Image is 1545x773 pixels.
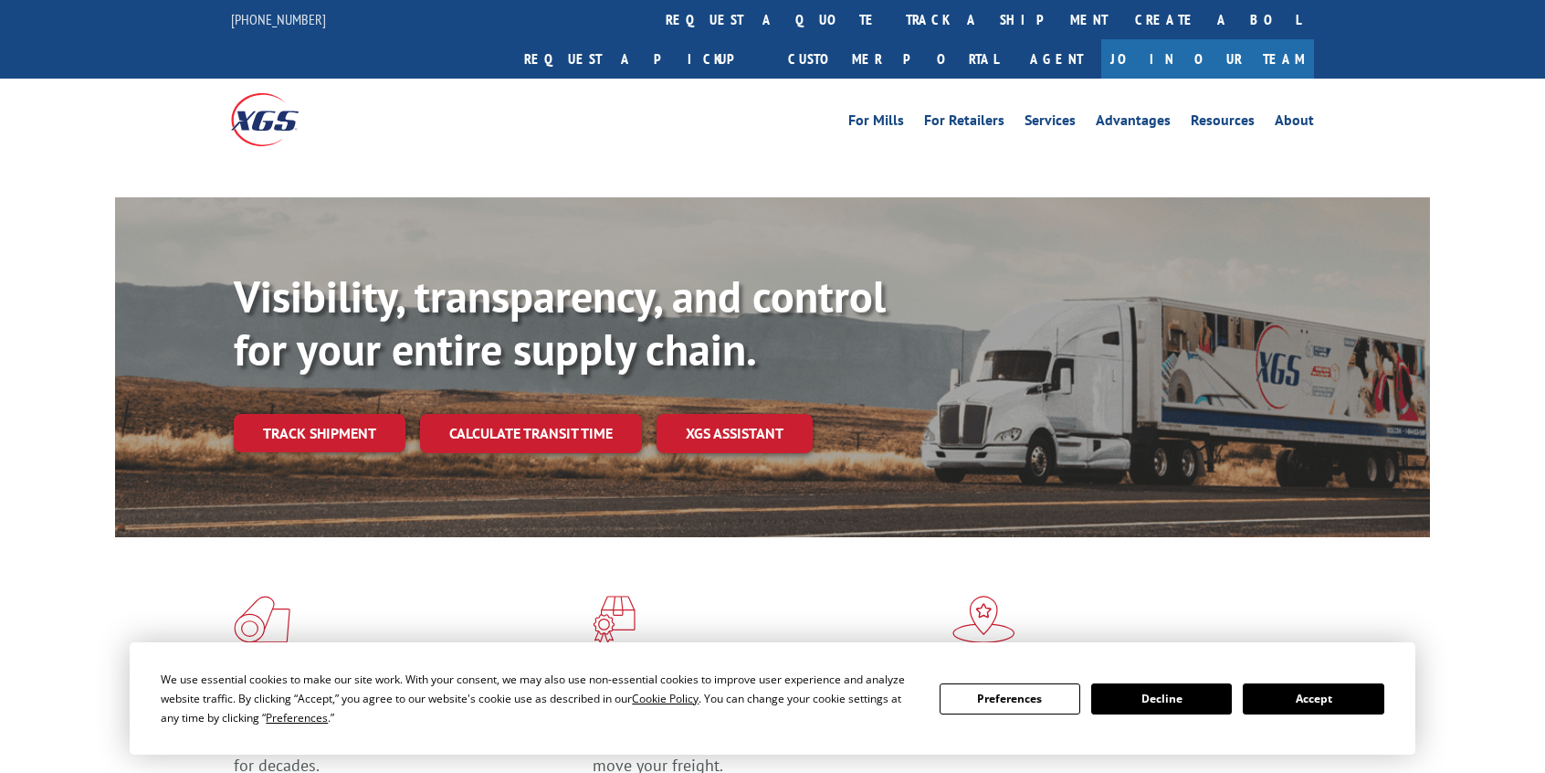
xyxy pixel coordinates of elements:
a: Customer Portal [774,39,1012,79]
a: Request a pickup [510,39,774,79]
a: [PHONE_NUMBER] [231,10,326,28]
a: XGS ASSISTANT [657,414,813,453]
div: We use essential cookies to make our site work. With your consent, we may also use non-essential ... [161,670,917,727]
a: Calculate transit time [420,414,642,453]
a: Resources [1191,113,1255,133]
img: xgs-icon-focused-on-flooring-red [593,596,636,643]
span: Cookie Policy [632,691,699,706]
a: About [1275,113,1314,133]
a: For Mills [848,113,904,133]
a: For Retailers [924,113,1004,133]
span: Preferences [266,710,328,725]
button: Decline [1091,683,1232,715]
div: Cookie Consent Prompt [130,642,1415,755]
img: xgs-icon-flagship-distribution-model-red [952,596,1015,643]
b: Visibility, transparency, and control for your entire supply chain. [234,268,886,377]
a: Track shipment [234,414,405,452]
a: Advantages [1096,113,1171,133]
img: xgs-icon-total-supply-chain-intelligence-red [234,596,290,643]
button: Preferences [940,683,1080,715]
button: Accept [1243,683,1383,715]
a: Services [1025,113,1076,133]
a: Agent [1012,39,1101,79]
a: Join Our Team [1101,39,1314,79]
